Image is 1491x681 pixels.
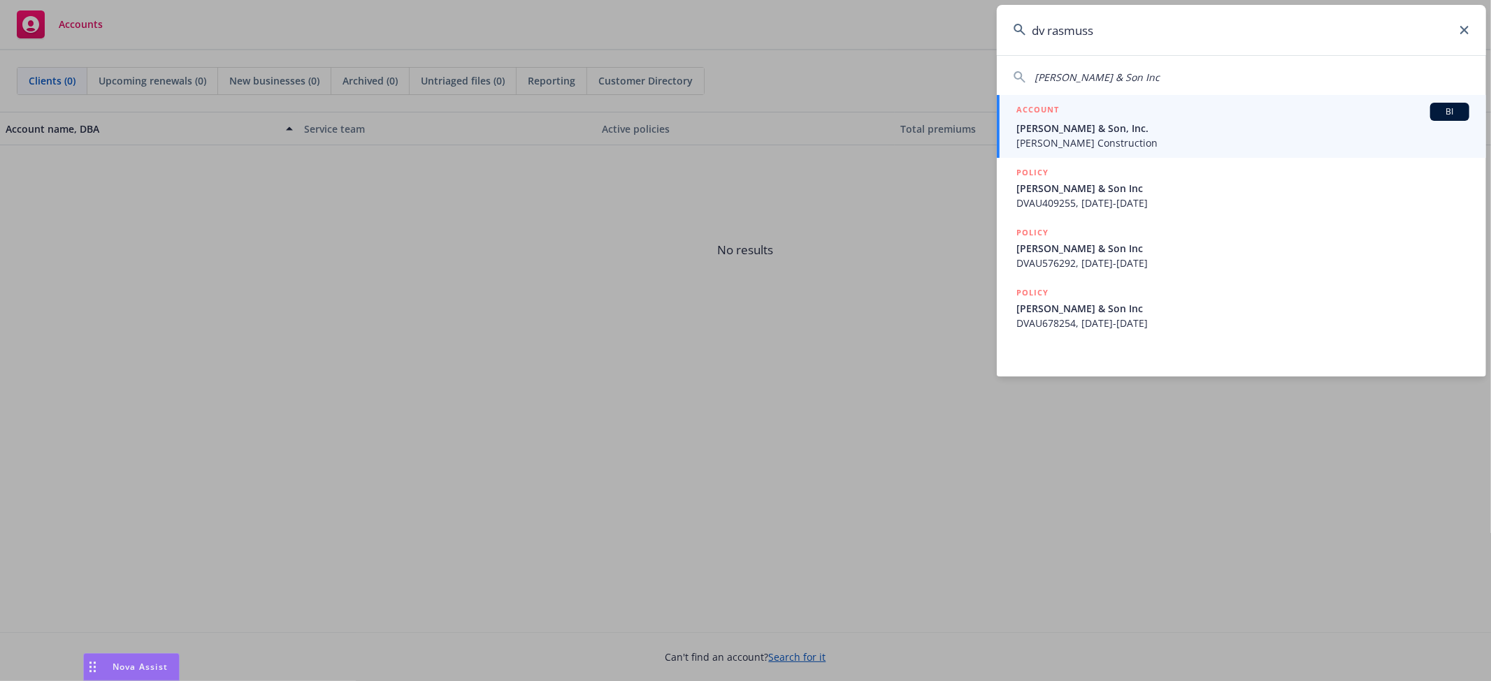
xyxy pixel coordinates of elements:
[997,278,1486,338] a: POLICY[PERSON_NAME] & Son IncDVAU678254, [DATE]-[DATE]
[1016,286,1049,300] h5: POLICY
[1016,226,1049,240] h5: POLICY
[997,218,1486,278] a: POLICY[PERSON_NAME] & Son IncDVAU576292, [DATE]-[DATE]
[1016,241,1469,256] span: [PERSON_NAME] & Son Inc
[997,5,1486,55] input: Search...
[1016,256,1469,270] span: DVAU576292, [DATE]-[DATE]
[1035,71,1160,84] span: [PERSON_NAME] & Son Inc
[1016,166,1049,180] h5: POLICY
[113,661,168,673] span: Nova Assist
[1016,181,1469,196] span: [PERSON_NAME] & Son Inc
[1016,136,1469,150] span: [PERSON_NAME] Construction
[1016,301,1469,316] span: [PERSON_NAME] & Son Inc
[84,654,101,680] div: Drag to move
[1016,103,1059,119] h5: ACCOUNT
[1016,196,1469,210] span: DVAU409255, [DATE]-[DATE]
[997,95,1486,158] a: ACCOUNTBI[PERSON_NAME] & Son, Inc.[PERSON_NAME] Construction
[1016,121,1469,136] span: [PERSON_NAME] & Son, Inc.
[1436,105,1464,118] span: BI
[997,158,1486,218] a: POLICY[PERSON_NAME] & Son IncDVAU409255, [DATE]-[DATE]
[83,653,180,681] button: Nova Assist
[1016,316,1469,330] span: DVAU678254, [DATE]-[DATE]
